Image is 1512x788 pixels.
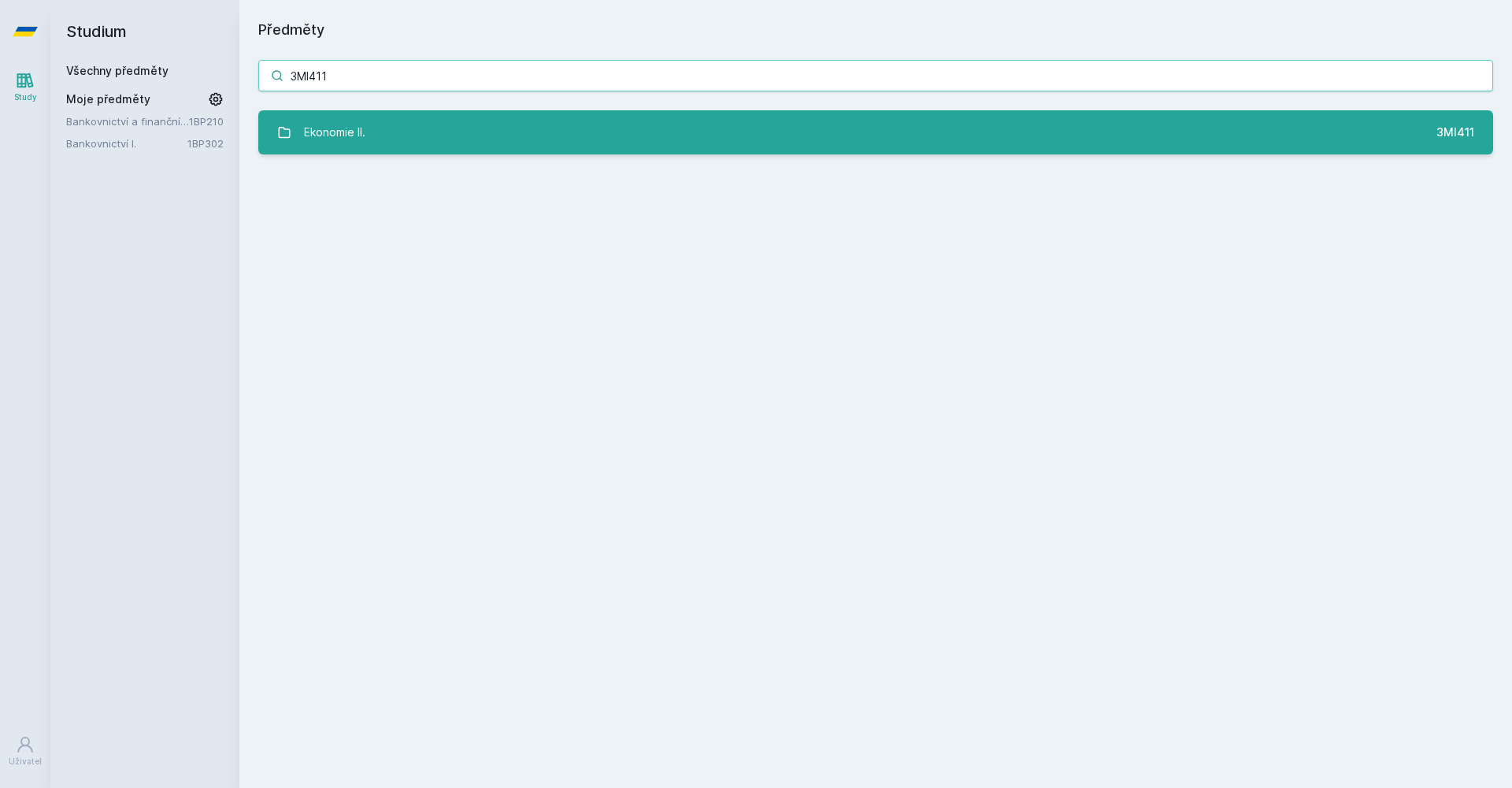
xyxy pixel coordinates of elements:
span: Moje předměty [66,91,150,107]
div: Study [14,91,37,103]
a: Study [3,63,47,111]
a: Bankovnictví a finanční instituce [66,113,189,129]
a: 1BP210 [189,115,224,128]
div: Uživatel [9,756,42,768]
h1: Předměty [258,19,1493,41]
div: Ekonomie II. [304,117,365,148]
a: 1BP302 [187,137,224,150]
a: Bankovnictví I. [66,136,187,151]
a: Ekonomie II. 3MI411 [258,110,1493,154]
input: Název nebo ident předmětu… [258,60,1493,91]
a: Uživatel [3,727,47,775]
div: 3MI411 [1436,125,1474,140]
a: Všechny předměty [66,64,169,77]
